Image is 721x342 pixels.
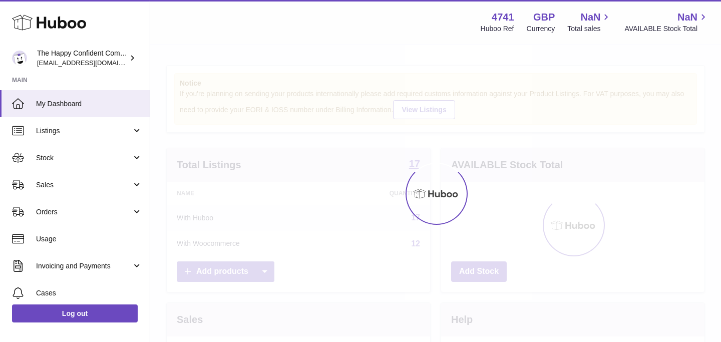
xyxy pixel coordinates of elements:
span: Invoicing and Payments [36,261,132,271]
a: NaN Total sales [567,11,612,34]
span: NaN [580,11,600,24]
div: Currency [527,24,555,34]
span: Orders [36,207,132,217]
strong: GBP [533,11,555,24]
span: Listings [36,126,132,136]
img: contact@happyconfident.com [12,51,27,66]
strong: 4741 [492,11,514,24]
div: The Happy Confident Company [37,49,127,68]
span: My Dashboard [36,99,142,109]
span: [EMAIL_ADDRESS][DOMAIN_NAME] [37,59,147,67]
span: Sales [36,180,132,190]
span: AVAILABLE Stock Total [624,24,709,34]
span: Usage [36,234,142,244]
span: Stock [36,153,132,163]
div: Huboo Ref [481,24,514,34]
span: Total sales [567,24,612,34]
span: NaN [677,11,697,24]
span: Cases [36,288,142,298]
a: Log out [12,304,138,322]
a: NaN AVAILABLE Stock Total [624,11,709,34]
